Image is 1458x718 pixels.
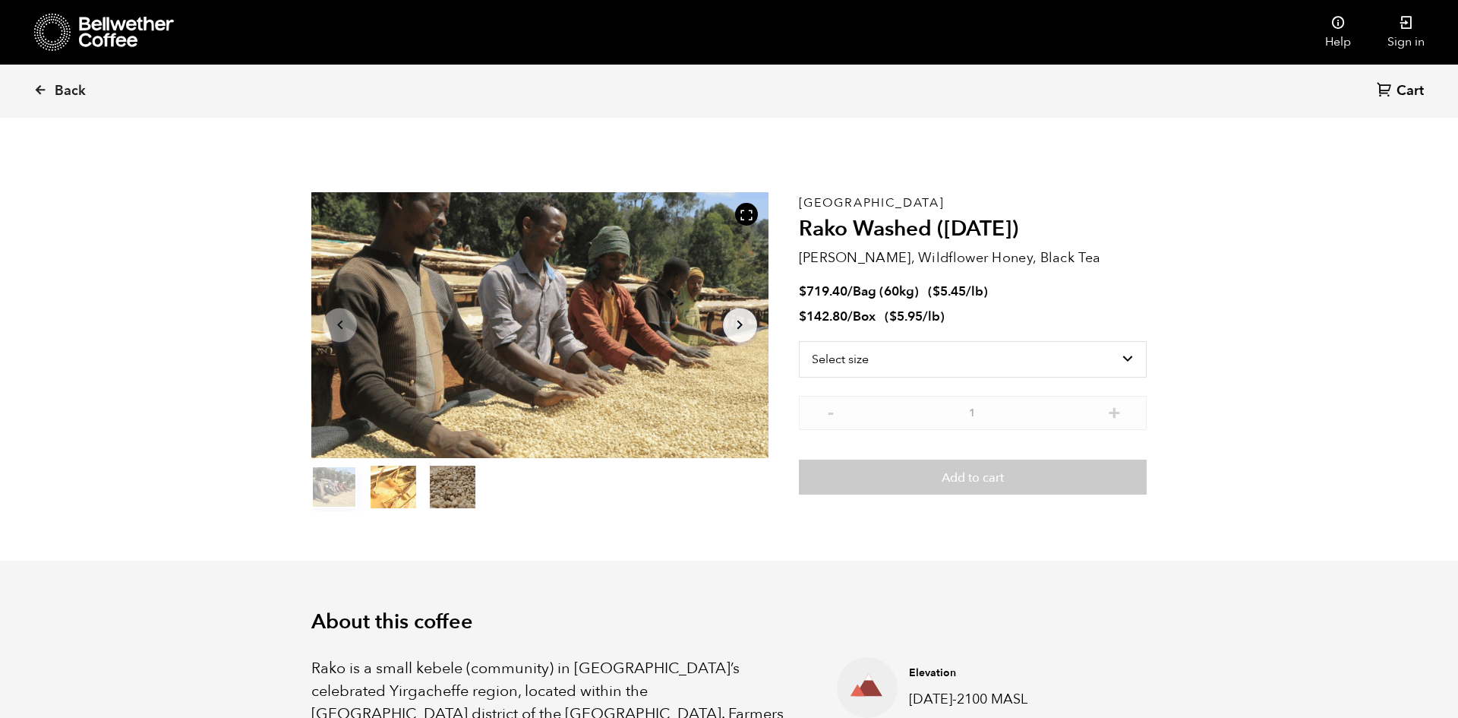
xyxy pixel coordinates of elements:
[311,610,1147,634] h2: About this coffee
[799,283,806,300] span: $
[799,217,1147,242] h2: Rako Washed ([DATE])
[889,308,923,325] bdi: 5.95
[928,283,988,300] span: ( )
[799,460,1147,495] button: Add to cart
[933,283,940,300] span: $
[847,283,853,300] span: /
[966,283,983,300] span: /lb
[853,308,876,325] span: Box
[822,403,841,419] button: -
[923,308,940,325] span: /lb
[853,283,919,300] span: Bag (60kg)
[1105,403,1124,419] button: +
[847,308,853,325] span: /
[889,308,897,325] span: $
[799,308,847,325] bdi: 142.80
[799,283,847,300] bdi: 719.40
[1377,81,1428,102] a: Cart
[799,248,1147,268] p: [PERSON_NAME], Wildflower Honey, Black Tea
[1396,82,1424,100] span: Cart
[909,689,1053,710] p: [DATE]-2100 MASL
[55,82,86,100] span: Back
[933,283,966,300] bdi: 5.45
[909,666,1053,681] h4: Elevation
[885,308,945,325] span: ( )
[799,308,806,325] span: $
